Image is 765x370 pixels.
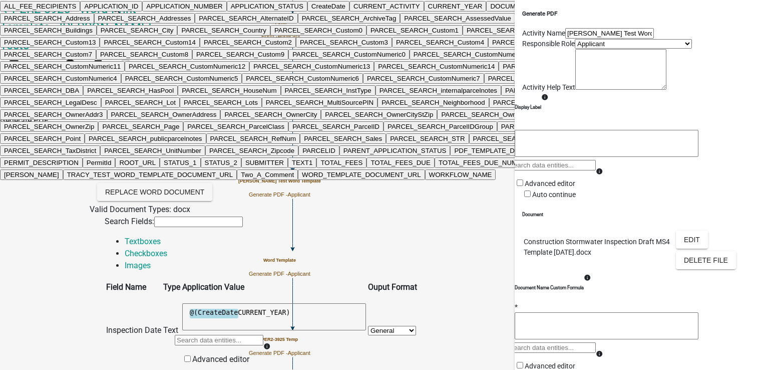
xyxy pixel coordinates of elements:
ngb-highlight: PARENT_APPLICATION_STATUS [343,147,447,154]
ngb-highlight: PARCEL_SEARCH_ParcelID [292,123,379,130]
ngb-highlight: PARCEL_SEARCH_CustomNumeric8 [488,75,601,82]
ngb-highlight: PARCEL_SEARCH_RefNum [210,135,296,142]
ngb-highlight: PARCEL_SEARCH_Address [4,15,90,22]
ngb-highlight: PDF_TEMPLATE_DOCUMENT_URL [454,147,565,154]
ngb-highlight: TOTAL_FEES [320,159,362,166]
td: Inspection Date [106,295,162,366]
ngb-highlight: PARCEL_SEARCH_Custom7 [4,51,92,58]
ngb-highlight: PARCEL_SEARCH_CustomNumeric5 [125,75,238,82]
ngb-highlight: ROOT_URL [119,159,156,166]
ngb-highlight: PARCEL_SEARCH_Sales [304,135,382,142]
ngb-highlight: PARCEL_SEARCH_CustomNumeric2 [503,63,616,70]
ngb-highlight: PARCEL_SEARCH_LegalDesc [4,99,97,106]
ngb-highlight: PARCEL_SEARCH_CustomNumeric13 [253,63,370,70]
ngb-highlight: TOTAL_FEES_DUE [370,159,431,166]
ngb-highlight: PARCEL_SEARCH_Buildings [4,27,93,34]
ngb-highlight: APPLICATION_STATUS [231,3,303,10]
ngb-highlight: PARCEL_SEARCH_HouseNum [182,87,276,94]
ngb-highlight: PARCEL_SEARCH_OwnerAddr3 [4,111,103,118]
ngb-highlight: PARCEL_SEARCH_Custom14 [104,39,195,46]
ngb-highlight: TOTAL_FEES_DUE_NUM [439,159,517,166]
ngb-highlight: STATUS_1 [164,159,196,166]
a: Images [125,261,151,270]
ngb-highlight: WORKFLOW_NAME [429,171,492,178]
td: Text [163,295,181,366]
input: Advanced editor [184,355,191,362]
ngb-highlight: CURRENT_ACTIVITY [353,3,420,10]
ngb-highlight: PARCEL_SEARCH_CustomNumeric0 [292,51,406,58]
i: info [596,168,603,175]
ngb-highlight: PARCELID [302,147,335,154]
th: Ouput Format [367,281,418,294]
ngb-highlight: PARCEL_SEARCH_CustomNumeric6 [246,75,359,82]
ngb-highlight: PARCEL_SEARCH_OwnerName [441,111,540,118]
ngb-highlight: Two_A_Comment [241,171,294,178]
ngb-highlight: PARCEL_SEARCH_internalparcelnotes [379,87,497,94]
ngb-highlight: PARCEL_SEARCH_Custom0 [274,27,362,34]
ngb-highlight: CURRENT_YEAR [428,3,483,10]
ngb-highlight: PARCEL_SEARCH_Custom5 [492,39,580,46]
ngb-highlight: PARCEL_SEARCH_InstType [285,87,371,94]
input: Search data entities... [507,342,596,353]
th: Field Name [106,281,162,294]
ngb-highlight: PARCEL_SEARCH_Custom8 [100,51,188,58]
ngb-highlight: STATUS_2 [205,159,237,166]
ngb-highlight: PARCEL_SEARCH_MultiSourcePIN [266,99,373,106]
i: info [263,343,270,350]
ngb-highlight: CreateDate [311,3,345,10]
ngb-highlight: PARCEL_SEARCH_LastSaleDate [505,87,607,94]
ngb-highlight: SUBMITTER [245,159,284,166]
ngb-highlight: PARCEL_SEARCH_Custom1 [370,27,459,34]
ngb-highlight: PARCEL_SEARCH_Page [102,123,179,130]
ngb-highlight: PARCEL_SEARCH_Country [181,27,266,34]
ngb-highlight: PARCEL_SEARCH_AlternateID [199,15,293,22]
ngb-highlight: PARCEL_SEARCH_Custom2 [204,39,292,46]
ngb-highlight: TEXT1 [292,159,312,166]
a: Textboxes [125,237,161,246]
ngb-highlight: PARCEL_SEARCH_OwnerAddress [111,111,217,118]
label: Advanced editor [515,362,575,370]
label: Advanced editor [182,354,249,364]
ngb-highlight: PARCEL_SEARCH_DBA [4,87,79,94]
i: info [596,350,603,357]
ngb-highlight: PARCEL_SEARCH_Custom9 [196,51,284,58]
h6: Display Label [515,104,541,111]
h6: Document Name Custom Formula [515,284,584,291]
label: Auto continue [522,191,576,199]
div: Search Fields: [97,216,668,228]
label: Activity Help Text [522,83,575,91]
ngb-highlight: [PERSON_NAME] [4,171,59,178]
ngb-highlight: PARCEL_SEARCH_UnitNumber [104,147,201,154]
ngb-highlight: WORD_TEMPLATE_DOCUMENT_URL [302,171,421,178]
input: Search data entities... [175,335,263,345]
ngb-highlight: PARCEL_SEARCH_STR [390,135,465,142]
ngb-highlight: PARCEL_SEARCH_Custom10 [467,27,558,34]
ngb-highlight: PARCEL_SEARCH_HasPool [87,87,174,94]
button: Delete File [676,251,736,269]
ngb-highlight: PARCEL_SEARCH_City [101,27,174,34]
label: Responsible Role [522,40,575,48]
ngb-highlight: PARCEL_SEARCH_CustomNumeric4 [4,75,117,82]
ngb-highlight: PARCEL_SEARCH_ParcelIDGroup2 [501,123,610,130]
ngb-highlight: TRACY_TEST_WORD_TEMPLATE_DOCUMENT_URL [67,171,233,178]
ngb-highlight: PARCEL_SEARCH_Custom3 [300,39,388,46]
th: Type [163,281,181,294]
a: Checkboxes [125,249,167,258]
ngb-highlight: PARCEL_SEARCH_TaxDistrict [4,147,96,154]
ngb-highlight: PARCEL_SEARCH_AssessedValue [404,15,511,22]
ngb-highlight: APPLICATION_NUMBER [146,3,222,10]
h6: Document [522,211,757,218]
ngb-highlight: PARCEL_SEARCH_Addresses [98,15,191,22]
ngb-highlight: PARCEL_SEARCH_OwnerCity [224,111,317,118]
ngb-highlight: PARCEL_SEARCH_Custom13 [4,39,96,46]
ngb-highlight: PARCEL_SEARCH_CustomNumeric11 [4,63,121,70]
ngb-highlight: APPLICATION_ID [84,3,138,10]
ngb-highlight: PARCEL_SEARCH_Neighborhood [381,99,485,106]
ngb-highlight: PARCEL_SEARCH_StreetName [473,135,570,142]
input: Search data entities... [507,160,596,170]
span: Valid Document Types: docx [90,205,190,214]
ngb-highlight: DOCUMENTS_DOCUMENT_URL [490,3,592,10]
ngb-highlight: ALL_FEE_RECIPIENTS [4,3,76,10]
ngb-highlight: PARCEL_SEARCH_OwnerCityStZip [325,111,433,118]
h5: Generate PDF [522,10,757,18]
